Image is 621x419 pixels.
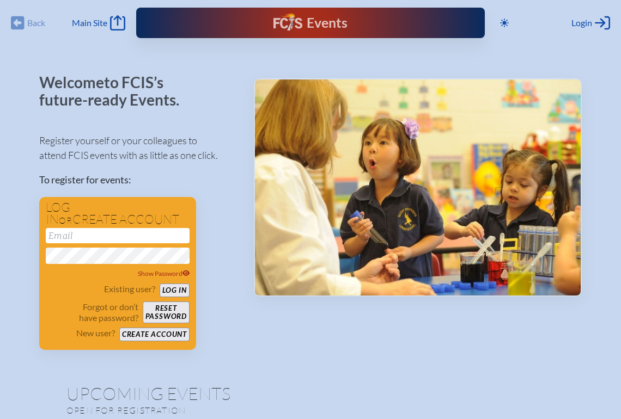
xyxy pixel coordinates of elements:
p: Welcome to FCIS’s future-ready Events. [39,74,192,108]
button: Resetpassword [143,301,190,323]
span: or [59,215,72,226]
p: Register yourself or your colleagues to attend FCIS events with as little as one click. [39,133,236,163]
span: Show Password [138,269,190,278]
p: Forgot or don’t have password? [46,301,138,323]
p: New user? [76,328,115,338]
img: Events [255,79,581,295]
button: Log in [160,284,190,297]
a: Main Site [72,15,125,30]
input: Email [46,228,190,243]
p: Existing user? [104,284,155,294]
span: Login [571,17,592,28]
h1: Upcoming Events [66,385,555,402]
span: Main Site [72,17,107,28]
h1: Log in create account [46,201,190,226]
p: To register for events: [39,172,236,187]
button: Create account [119,328,190,341]
div: FCIS Events — Future ready [241,13,380,33]
p: Open for registration [66,405,354,416]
